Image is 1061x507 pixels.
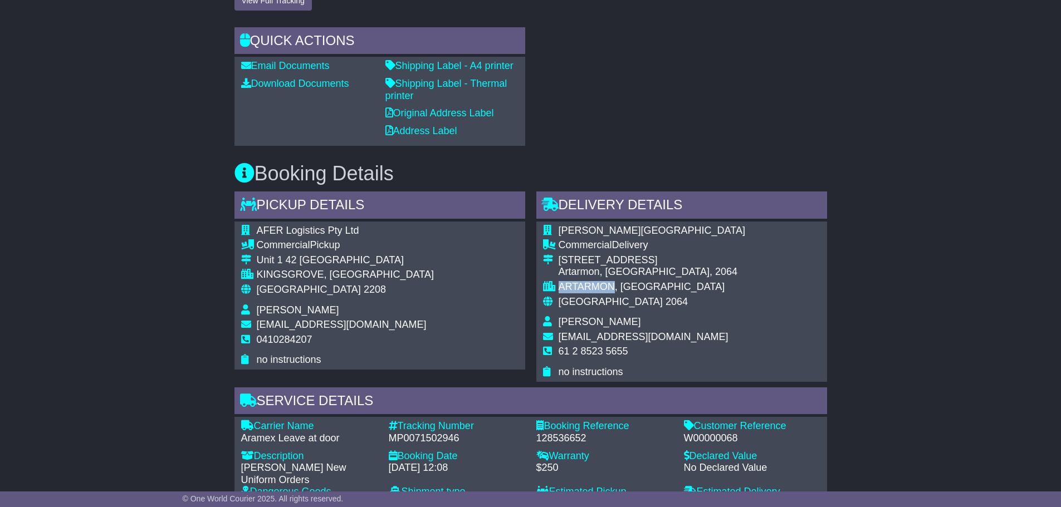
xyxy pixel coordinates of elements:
span: © One World Courier 2025. All rights reserved. [183,494,344,503]
span: [EMAIL_ADDRESS][DOMAIN_NAME] [257,319,427,330]
div: Booking Date [389,450,525,462]
div: Delivery [559,239,745,252]
span: 61 2 8523 5655 [559,346,628,357]
div: Customer Reference [684,420,820,432]
div: Shipment type [389,486,525,498]
a: Address Label [385,125,457,136]
div: Pickup Details [234,191,525,221]
span: Commercial [257,239,310,250]
span: [PERSON_NAME] [559,316,641,327]
span: [GEOGRAPHIC_DATA] [257,284,361,295]
div: KINGSGROVE, [GEOGRAPHIC_DATA] [257,269,434,281]
span: [GEOGRAPHIC_DATA] [559,296,663,307]
div: W00000068 [684,432,820,445]
div: Pickup [257,239,434,252]
div: ARTARMON, [GEOGRAPHIC_DATA] [559,281,745,293]
div: Unit 1 42 [GEOGRAPHIC_DATA] [257,254,434,267]
a: Download Documents [241,78,349,89]
a: Shipping Label - Thermal printer [385,78,507,101]
div: Carrier Name [241,420,378,432]
span: 2208 [364,284,386,295]
div: [PERSON_NAME] New Uniform Orders [241,462,378,486]
div: Estimated Pickup [536,486,673,498]
span: 2064 [666,296,688,307]
div: Description [241,450,378,462]
span: AFER Logistics Pty Ltd [257,225,359,236]
div: Service Details [234,387,827,417]
span: no instructions [559,366,623,377]
div: Delivery Details [536,191,827,221]
div: No Declared Value [684,462,820,474]
div: MP0071502946 [389,432,525,445]
div: 128536652 [536,432,673,445]
div: Estimated Delivery [684,486,820,498]
div: $250 [536,462,673,474]
span: [PERSON_NAME][GEOGRAPHIC_DATA] [559,225,745,236]
div: Aramex Leave at door [241,432,378,445]
a: Original Address Label [385,107,494,119]
span: Commercial [559,239,612,250]
div: Artarmon, [GEOGRAPHIC_DATA], 2064 [559,266,745,278]
span: no instructions [257,354,321,365]
div: Quick Actions [234,27,525,57]
div: Warranty [536,450,673,462]
div: [DATE] 12:08 [389,462,525,474]
a: Shipping Label - A4 printer [385,60,514,71]
span: 0410284207 [257,334,312,345]
div: Declared Value [684,450,820,462]
h3: Booking Details [234,163,827,185]
a: Email Documents [241,60,330,71]
div: Dangerous Goods [241,486,378,498]
span: [PERSON_NAME] [257,304,339,316]
div: Booking Reference [536,420,673,432]
span: [EMAIL_ADDRESS][DOMAIN_NAME] [559,331,728,342]
div: Tracking Number [389,420,525,432]
div: [STREET_ADDRESS] [559,254,745,267]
